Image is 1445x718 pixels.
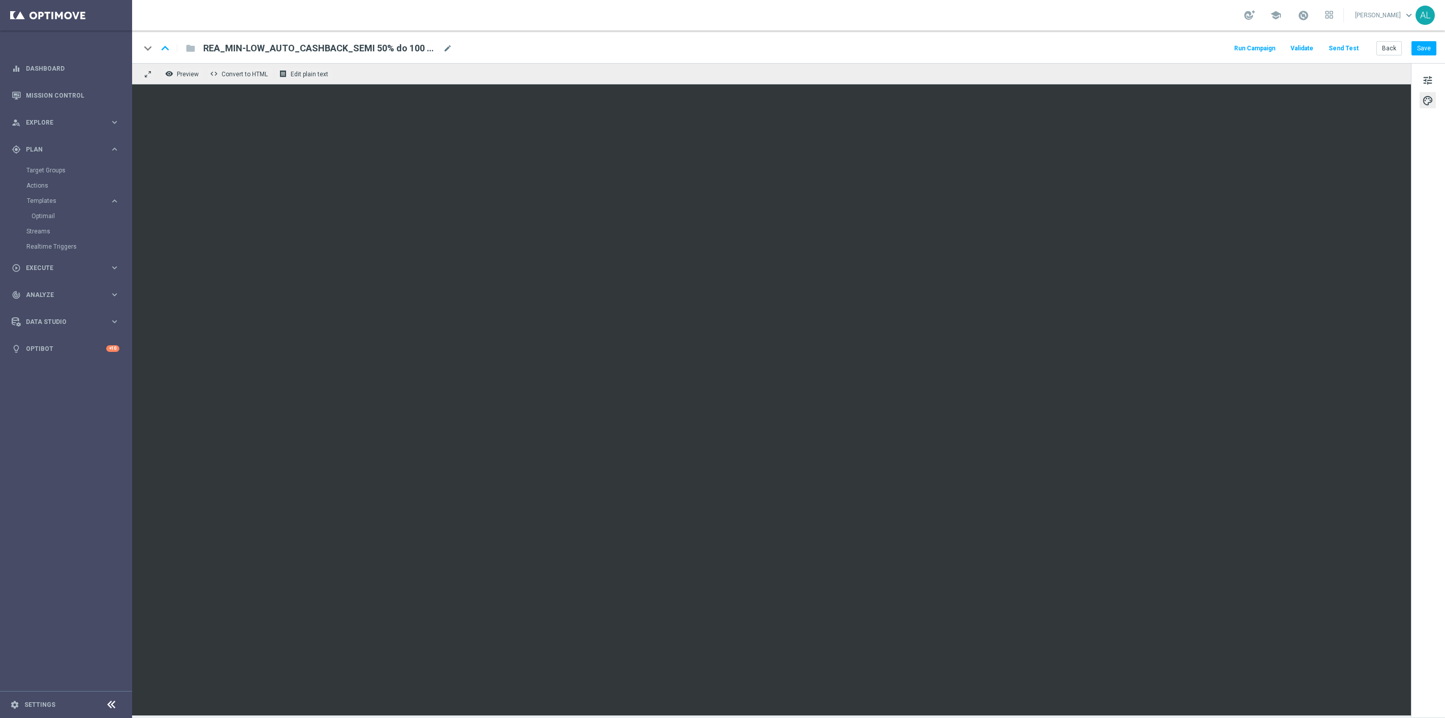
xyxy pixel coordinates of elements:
[1403,10,1415,21] span: keyboard_arrow_down
[163,67,203,80] button: remove_red_eye Preview
[26,292,110,298] span: Analyze
[203,42,439,54] span: REA_MIN-LOW_AUTO_CASHBACK_SEMI 50% do 100 PLN_160925
[12,335,119,362] div: Optibot
[12,263,21,273] i: play_circle_outline
[276,67,333,80] button: receipt Edit plain text
[1422,94,1433,107] span: palette
[12,118,110,127] div: Explore
[11,145,120,154] button: gps_fixed Plan keyboard_arrow_right
[1420,92,1436,108] button: palette
[26,335,106,362] a: Optibot
[26,82,119,109] a: Mission Control
[1327,42,1360,55] button: Send Test
[12,82,119,109] div: Mission Control
[12,290,110,300] div: Analyze
[12,64,21,73] i: equalizer
[27,198,110,204] div: Templates
[12,145,110,154] div: Plan
[12,55,119,82] div: Dashboard
[26,243,106,251] a: Realtime Triggers
[1289,42,1315,55] button: Validate
[11,318,120,326] button: Data Studio keyboard_arrow_right
[11,291,120,299] button: track_changes Analyze keyboard_arrow_right
[26,163,131,178] div: Target Groups
[26,182,106,190] a: Actions
[11,118,120,127] button: person_search Explore keyboard_arrow_right
[291,71,328,78] span: Edit plain text
[26,119,110,126] span: Explore
[12,263,110,273] div: Execute
[12,290,21,300] i: track_changes
[1270,10,1281,21] span: school
[26,227,106,235] a: Streams
[177,71,199,78] span: Preview
[12,317,110,326] div: Data Studio
[1233,42,1277,55] button: Run Campaign
[110,196,119,206] i: keyboard_arrow_right
[26,197,120,205] button: Templates keyboard_arrow_right
[26,193,131,224] div: Templates
[1291,45,1313,52] span: Validate
[1422,74,1433,87] span: tune
[1416,6,1435,25] div: AL
[1411,41,1436,55] button: Save
[110,117,119,127] i: keyboard_arrow_right
[27,198,100,204] span: Templates
[279,70,287,78] i: receipt
[26,239,131,254] div: Realtime Triggers
[1354,8,1416,23] a: [PERSON_NAME]keyboard_arrow_down
[11,65,120,73] button: equalizer Dashboard
[26,146,110,153] span: Plan
[26,178,131,193] div: Actions
[165,70,173,78] i: remove_red_eye
[222,71,268,78] span: Convert to HTML
[110,144,119,154] i: keyboard_arrow_right
[26,55,119,82] a: Dashboard
[207,67,272,80] button: code Convert to HTML
[10,700,19,709] i: settings
[26,224,131,239] div: Streams
[110,263,119,273] i: keyboard_arrow_right
[110,290,119,300] i: keyboard_arrow_right
[32,208,131,224] div: Optimail
[26,166,106,174] a: Target Groups
[11,92,120,100] button: Mission Control
[158,41,173,56] i: keyboard_arrow_up
[32,212,106,220] a: Optimail
[11,264,120,272] button: play_circle_outline Execute keyboard_arrow_right
[12,118,21,127] i: person_search
[1420,72,1436,88] button: tune
[26,265,110,271] span: Execute
[110,317,119,326] i: keyboard_arrow_right
[24,702,55,708] a: Settings
[12,145,21,154] i: gps_fixed
[12,344,21,353] i: lightbulb
[443,44,452,53] span: mode_edit
[1376,41,1402,55] button: Back
[106,345,119,352] div: +10
[26,319,110,325] span: Data Studio
[11,345,120,353] button: lightbulb Optibot +10
[210,70,218,78] span: code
